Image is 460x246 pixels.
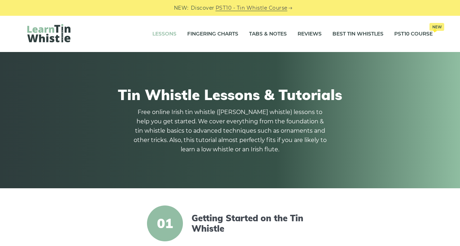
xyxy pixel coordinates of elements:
[192,213,315,234] a: Getting Started on the Tin Whistle
[332,25,383,43] a: Best Tin Whistles
[27,86,433,103] h1: Tin Whistle Lessons & Tutorials
[298,25,322,43] a: Reviews
[27,24,70,42] img: LearnTinWhistle.com
[429,23,444,31] span: New
[133,108,327,154] p: Free online Irish tin whistle ([PERSON_NAME] whistle) lessons to help you get started. We cover e...
[249,25,287,43] a: Tabs & Notes
[152,25,176,43] a: Lessons
[187,25,238,43] a: Fingering Charts
[394,25,433,43] a: PST10 CourseNew
[147,205,183,241] span: 01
